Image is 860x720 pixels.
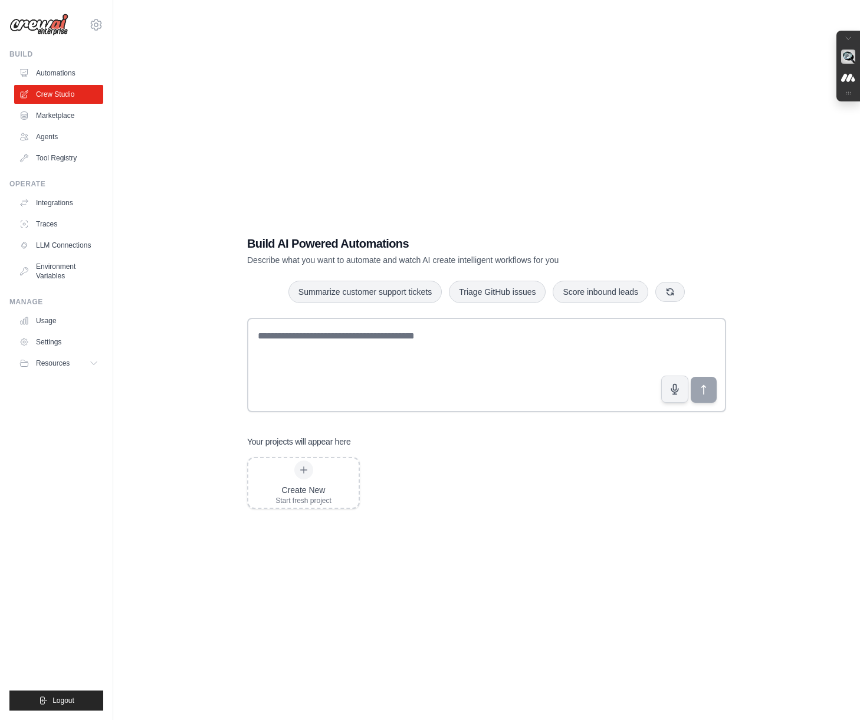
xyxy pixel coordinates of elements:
[14,64,103,83] a: Automations
[449,281,546,303] button: Triage GitHub issues
[275,484,331,496] div: Create New
[14,236,103,255] a: LLM Connections
[661,376,688,403] button: Click to speak your automation idea
[14,85,103,104] a: Crew Studio
[14,354,103,373] button: Resources
[9,691,103,711] button: Logout
[9,14,68,36] img: Logo
[9,179,103,189] div: Operate
[655,282,685,302] button: Get new suggestions
[247,254,644,266] p: Describe what you want to automate and watch AI create intelligent workflows for you
[14,193,103,212] a: Integrations
[14,127,103,146] a: Agents
[247,235,644,252] h1: Build AI Powered Automations
[14,215,103,234] a: Traces
[553,281,648,303] button: Score inbound leads
[275,496,331,505] div: Start fresh project
[288,281,442,303] button: Summarize customer support tickets
[14,149,103,167] a: Tool Registry
[36,359,70,368] span: Resources
[14,106,103,125] a: Marketplace
[52,696,74,705] span: Logout
[9,50,103,59] div: Build
[14,311,103,330] a: Usage
[247,436,351,448] h3: Your projects will appear here
[9,297,103,307] div: Manage
[14,257,103,285] a: Environment Variables
[14,333,103,351] a: Settings
[841,50,855,64] img: Query Page icon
